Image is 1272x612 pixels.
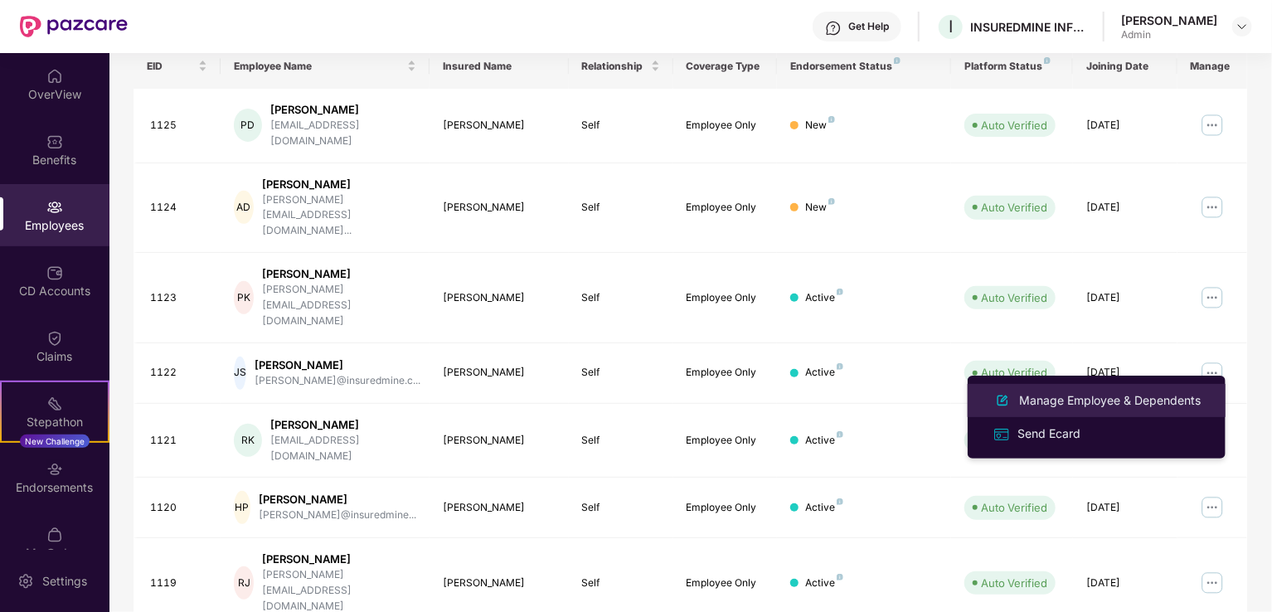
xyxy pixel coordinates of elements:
div: Endorsement Status [790,60,938,73]
th: Employee Name [221,44,430,89]
img: svg+xml;base64,PHN2ZyB4bWxucz0iaHR0cDovL3d3dy53My5vcmcvMjAwMC9zdmciIHdpZHRoPSI4IiBoZWlnaHQ9IjgiIH... [894,57,901,64]
div: Stepathon [2,414,108,430]
div: HP [234,491,250,524]
div: Self [582,200,660,216]
img: svg+xml;base64,PHN2ZyB4bWxucz0iaHR0cDovL3d3dy53My5vcmcvMjAwMC9zdmciIHdpZHRoPSIyMSIgaGVpZ2h0PSIyMC... [46,396,63,412]
img: svg+xml;base64,PHN2ZyB4bWxucz0iaHR0cDovL3d3dy53My5vcmcvMjAwMC9zdmciIHdpZHRoPSI4IiBoZWlnaHQ9IjgiIH... [1044,57,1051,64]
img: svg+xml;base64,PHN2ZyBpZD0iTXlfT3JkZXJzIiBkYXRhLW5hbWU9Ik15IE9yZGVycyIgeG1sbnM9Imh0dHA6Ly93d3cudz... [46,527,63,543]
div: 1122 [150,365,207,381]
div: [PERSON_NAME] [262,551,416,567]
img: svg+xml;base64,PHN2ZyB4bWxucz0iaHR0cDovL3d3dy53My5vcmcvMjAwMC9zdmciIHhtbG5zOnhsaW5rPSJodHRwOi8vd3... [993,391,1012,410]
div: [PERSON_NAME] [259,492,416,508]
div: Active [805,576,843,591]
img: manageButton [1199,570,1226,596]
img: svg+xml;base64,PHN2ZyBpZD0iQmVuZWZpdHMiIHhtbG5zPSJodHRwOi8vd3d3LnczLm9yZy8yMDAwL3N2ZyIgd2lkdGg9Ij... [46,134,63,150]
span: Relationship [582,60,648,73]
div: Platform Status [964,60,1060,73]
div: New [805,200,835,216]
div: Get Help [848,20,889,33]
div: 1125 [150,118,207,134]
span: I [949,17,953,36]
div: [PERSON_NAME]@insuredmine.c... [255,373,420,389]
div: 1121 [150,433,207,449]
div: New [805,118,835,134]
th: Manage [1177,44,1247,89]
div: [DATE] [1086,365,1164,381]
div: Auto Verified [981,117,1047,134]
div: [PERSON_NAME] [270,102,416,118]
img: svg+xml;base64,PHN2ZyB4bWxucz0iaHR0cDovL3d3dy53My5vcmcvMjAwMC9zdmciIHdpZHRoPSI4IiBoZWlnaHQ9IjgiIH... [828,198,835,205]
div: [PERSON_NAME] [443,500,556,516]
div: [PERSON_NAME][EMAIL_ADDRESS][DOMAIN_NAME] [262,282,416,329]
div: PD [234,109,262,142]
img: svg+xml;base64,PHN2ZyB4bWxucz0iaHR0cDovL3d3dy53My5vcmcvMjAwMC9zdmciIHdpZHRoPSI4IiBoZWlnaHQ9IjgiIH... [828,116,835,123]
div: Active [805,365,843,381]
div: Self [582,290,660,306]
div: [DATE] [1086,118,1164,134]
div: 1120 [150,500,207,516]
div: Self [582,118,660,134]
th: Coverage Type [673,44,778,89]
div: Employee Only [687,500,765,516]
div: [PERSON_NAME] [443,290,556,306]
div: Employee Only [687,200,765,216]
span: EID [147,60,195,73]
div: [PERSON_NAME] [270,417,416,433]
img: manageButton [1199,494,1226,521]
div: Employee Only [687,576,765,591]
img: manageButton [1199,360,1226,386]
div: [PERSON_NAME][EMAIL_ADDRESS][DOMAIN_NAME]... [262,192,416,240]
div: Employee Only [687,365,765,381]
div: [PERSON_NAME] [443,118,556,134]
div: Auto Verified [981,289,1047,306]
div: Send Ecard [1014,425,1084,443]
div: 1119 [150,576,207,591]
div: New Challenge [20,435,90,448]
div: 1124 [150,200,207,216]
div: Manage Employee & Dependents [1016,391,1204,410]
div: [PERSON_NAME] [262,177,416,192]
div: INSUREDMINE INFOTECH INDIA PRIVATE LIMITED [970,19,1086,35]
img: svg+xml;base64,PHN2ZyBpZD0iRHJvcGRvd24tMzJ4MzIiIHhtbG5zPSJodHRwOi8vd3d3LnczLm9yZy8yMDAwL3N2ZyIgd2... [1236,20,1249,33]
div: [PERSON_NAME] [262,266,416,282]
div: [PERSON_NAME] [443,433,556,449]
div: Self [582,433,660,449]
img: svg+xml;base64,PHN2ZyB4bWxucz0iaHR0cDovL3d3dy53My5vcmcvMjAwMC9zdmciIHdpZHRoPSI4IiBoZWlnaHQ9IjgiIH... [837,363,843,370]
div: [EMAIL_ADDRESS][DOMAIN_NAME] [270,433,416,464]
div: 1123 [150,290,207,306]
img: svg+xml;base64,PHN2ZyBpZD0iRW1wbG95ZWVzIiB4bWxucz0iaHR0cDovL3d3dy53My5vcmcvMjAwMC9zdmciIHdpZHRoPS... [46,199,63,216]
div: Self [582,365,660,381]
img: svg+xml;base64,PHN2ZyB4bWxucz0iaHR0cDovL3d3dy53My5vcmcvMjAwMC9zdmciIHdpZHRoPSI4IiBoZWlnaHQ9IjgiIH... [837,498,843,505]
img: svg+xml;base64,PHN2ZyBpZD0iQ2xhaW0iIHhtbG5zPSJodHRwOi8vd3d3LnczLm9yZy8yMDAwL3N2ZyIgd2lkdGg9IjIwIi... [46,330,63,347]
div: Active [805,500,843,516]
img: manageButton [1199,284,1226,311]
div: RJ [234,566,254,600]
div: [DATE] [1086,500,1164,516]
img: svg+xml;base64,PHN2ZyB4bWxucz0iaHR0cDovL3d3dy53My5vcmcvMjAwMC9zdmciIHdpZHRoPSI4IiBoZWlnaHQ9IjgiIH... [837,574,843,580]
div: Auto Verified [981,575,1047,591]
img: svg+xml;base64,PHN2ZyB4bWxucz0iaHR0cDovL3d3dy53My5vcmcvMjAwMC9zdmciIHdpZHRoPSIxNiIgaGVpZ2h0PSIxNi... [993,425,1011,444]
div: [DATE] [1086,576,1164,591]
img: svg+xml;base64,PHN2ZyBpZD0iU2V0dGluZy0yMHgyMCIgeG1sbnM9Imh0dHA6Ly93d3cudzMub3JnLzIwMDAvc3ZnIiB3aW... [17,573,34,590]
img: svg+xml;base64,PHN2ZyBpZD0iSG9tZSIgeG1sbnM9Imh0dHA6Ly93d3cudzMub3JnLzIwMDAvc3ZnIiB3aWR0aD0iMjAiIG... [46,68,63,85]
div: Admin [1121,28,1217,41]
img: svg+xml;base64,PHN2ZyBpZD0iSGVscC0zMngzMiIgeG1sbnM9Imh0dHA6Ly93d3cudzMub3JnLzIwMDAvc3ZnIiB3aWR0aD... [825,20,842,36]
div: [PERSON_NAME] [443,365,556,381]
th: EID [134,44,221,89]
th: Insured Name [430,44,569,89]
img: manageButton [1199,112,1226,138]
div: Settings [37,573,92,590]
div: [EMAIL_ADDRESS][DOMAIN_NAME] [270,118,416,149]
img: svg+xml;base64,PHN2ZyB4bWxucz0iaHR0cDovL3d3dy53My5vcmcvMjAwMC9zdmciIHdpZHRoPSI4IiBoZWlnaHQ9IjgiIH... [837,431,843,438]
div: JS [234,357,246,390]
div: Active [805,290,843,306]
div: Employee Only [687,433,765,449]
div: Auto Verified [981,499,1047,516]
div: AD [234,191,254,224]
div: Active [805,433,843,449]
img: svg+xml;base64,PHN2ZyB4bWxucz0iaHR0cDovL3d3dy53My5vcmcvMjAwMC9zdmciIHdpZHRoPSI4IiBoZWlnaHQ9IjgiIH... [837,289,843,295]
img: svg+xml;base64,PHN2ZyBpZD0iRW5kb3JzZW1lbnRzIiB4bWxucz0iaHR0cDovL3d3dy53My5vcmcvMjAwMC9zdmciIHdpZH... [46,461,63,478]
div: Auto Verified [981,199,1047,216]
img: New Pazcare Logo [20,16,128,37]
div: [PERSON_NAME]@insuredmine... [259,508,416,523]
